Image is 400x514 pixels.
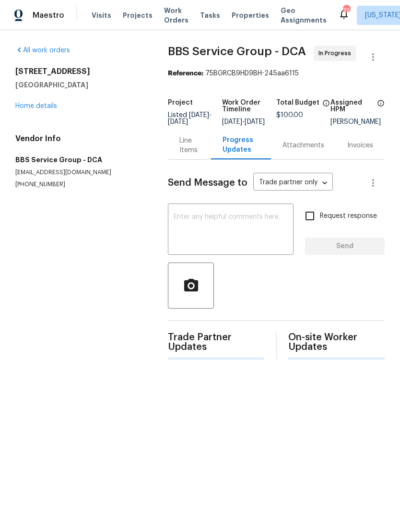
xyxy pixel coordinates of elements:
span: Properties [232,11,269,20]
span: In Progress [318,48,355,58]
h5: [GEOGRAPHIC_DATA] [15,80,145,90]
span: Projects [123,11,153,20]
span: Work Orders [164,6,188,25]
span: Trade Partner Updates [168,333,264,352]
span: Listed [168,112,212,125]
span: Request response [320,211,377,221]
span: On-site Worker Updates [288,333,385,352]
div: Trade partner only [253,175,333,191]
span: $100.00 [276,112,303,119]
h4: Vendor Info [15,134,145,143]
h5: Total Budget [276,99,319,106]
span: Maestro [33,11,64,20]
a: All work orders [15,47,70,54]
span: [DATE] [189,112,209,119]
div: Line Items [179,136,199,155]
span: Tasks [200,12,220,19]
h5: Work Order Timeline [222,99,276,113]
h2: [STREET_ADDRESS] [15,67,145,76]
p: [EMAIL_ADDRESS][DOMAIN_NAME] [15,168,145,177]
div: [PERSON_NAME] [330,119,385,125]
a: Home details [15,103,57,109]
span: [DATE] [222,119,242,125]
div: Progress Updates [223,135,259,155]
span: BBS Service Group - DCA [168,46,306,57]
div: 75BGRCB9HD9BH-245aa6115 [168,69,385,78]
div: 32 [343,6,350,15]
b: Reference: [168,70,203,77]
span: The total cost of line items that have been proposed by Opendoor. This sum includes line items th... [322,99,330,112]
span: The hpm assigned to this work order. [377,99,385,119]
h5: Project [168,99,193,106]
span: [DATE] [168,119,188,125]
div: Attachments [282,141,324,150]
span: - [222,119,265,125]
div: Invoices [347,141,373,150]
span: Geo Assignments [281,6,327,25]
span: Send Message to [168,178,247,188]
span: Visits [92,11,111,20]
span: [DATE] [245,119,265,125]
p: [PHONE_NUMBER] [15,180,145,189]
h5: Assigned HPM [330,99,374,113]
h5: BBS Service Group - DCA [15,155,145,165]
span: - [168,112,212,125]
